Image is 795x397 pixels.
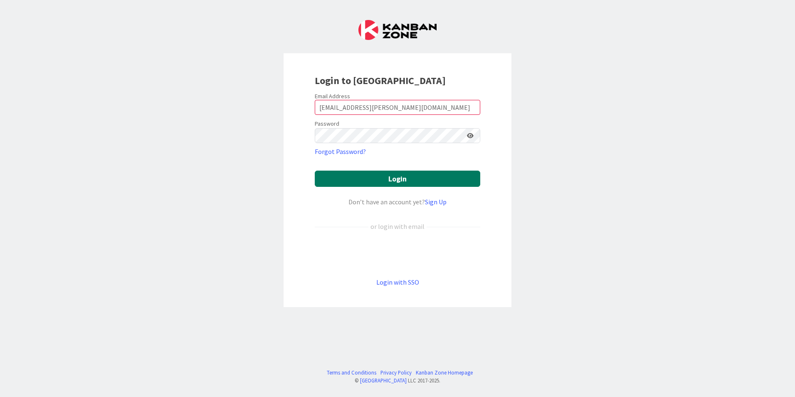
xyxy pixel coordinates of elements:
b: Login to [GEOGRAPHIC_DATA] [315,74,446,87]
div: or login with email [368,221,427,231]
a: Kanban Zone Homepage [416,369,473,377]
button: Login [315,171,480,187]
label: Email Address [315,92,350,100]
div: © LLC 2017- 2025 . [323,377,473,385]
a: Forgot Password? [315,146,366,156]
label: Password [315,119,339,128]
div: Don’t have an account yet? [315,197,480,207]
a: Privacy Policy [380,369,412,377]
a: Terms and Conditions [327,369,376,377]
iframe: Sign in with Google Button [311,245,484,263]
img: Kanban Zone [358,20,437,40]
a: Sign Up [425,198,447,206]
a: [GEOGRAPHIC_DATA] [360,377,407,384]
a: Login with SSO [376,278,419,286]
